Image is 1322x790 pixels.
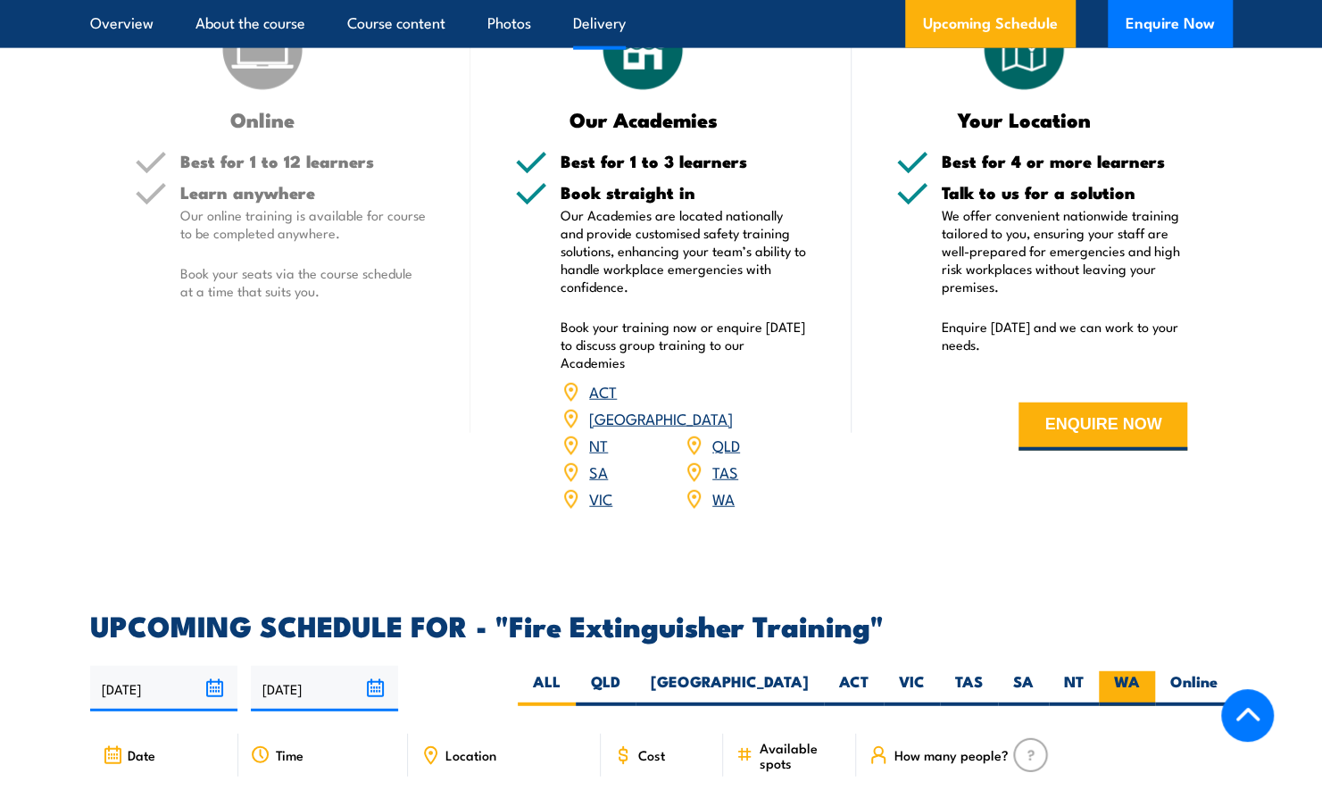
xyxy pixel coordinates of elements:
[180,184,427,201] h5: Learn anywhere
[518,671,576,706] label: ALL
[90,666,237,711] input: From date
[712,461,738,482] a: TAS
[1155,671,1233,706] label: Online
[180,153,427,170] h5: Best for 1 to 12 learners
[561,206,807,295] p: Our Academies are located nationally and provide customised safety training solutions, enhancing ...
[940,671,998,706] label: TAS
[576,671,636,706] label: QLD
[180,206,427,242] p: Our online training is available for course to be completed anywhere.
[515,109,771,129] h3: Our Academies
[561,153,807,170] h5: Best for 1 to 3 learners
[561,184,807,201] h5: Book straight in
[942,206,1188,295] p: We offer convenient nationwide training tailored to you, ensuring your staff are well-prepared fo...
[712,434,740,455] a: QLD
[90,612,1233,637] h2: UPCOMING SCHEDULE FOR - "Fire Extinguisher Training"
[589,380,617,402] a: ACT
[942,153,1188,170] h5: Best for 4 or more learners
[589,487,612,509] a: VIC
[712,487,735,509] a: WA
[942,318,1188,353] p: Enquire [DATE] and we can work to your needs.
[824,671,884,706] label: ACT
[135,109,391,129] h3: Online
[884,671,940,706] label: VIC
[276,747,303,762] span: Time
[589,407,733,428] a: [GEOGRAPHIC_DATA]
[894,747,1008,762] span: How many people?
[1099,671,1155,706] label: WA
[445,747,496,762] span: Location
[636,671,824,706] label: [GEOGRAPHIC_DATA]
[942,184,1188,201] h5: Talk to us for a solution
[638,747,665,762] span: Cost
[589,434,608,455] a: NT
[896,109,1152,129] h3: Your Location
[998,671,1049,706] label: SA
[759,740,844,770] span: Available spots
[589,461,608,482] a: SA
[1019,403,1187,451] button: ENQUIRE NOW
[251,666,398,711] input: To date
[128,747,155,762] span: Date
[180,264,427,300] p: Book your seats via the course schedule at a time that suits you.
[561,318,807,371] p: Book your training now or enquire [DATE] to discuss group training to our Academies
[1049,671,1099,706] label: NT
